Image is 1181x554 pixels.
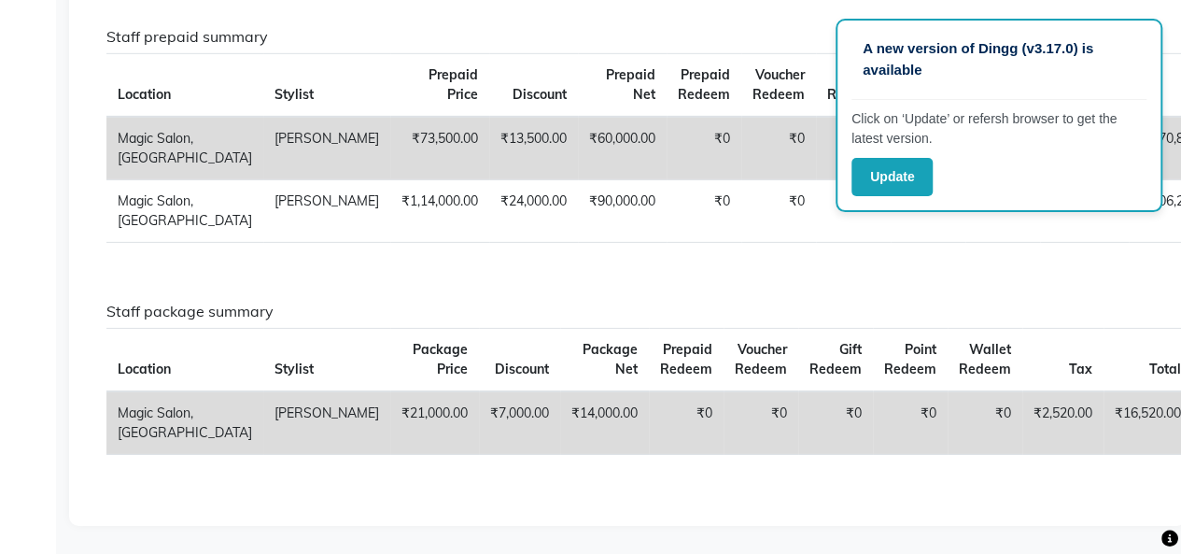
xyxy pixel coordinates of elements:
td: [PERSON_NAME] [263,180,390,243]
span: Location [118,86,171,103]
td: ₹0 [948,391,1022,455]
td: ₹0 [649,391,724,455]
p: A new version of Dingg (v3.17.0) is available [863,38,1135,80]
span: Prepaid Net [606,66,655,103]
td: ₹2,520.00 [1022,391,1104,455]
p: Click on ‘Update’ or refersh browser to get the latest version. [851,109,1146,149]
td: ₹7,000.00 [479,391,560,455]
td: Magic Salon, [GEOGRAPHIC_DATA] [106,180,263,243]
span: Stylist [274,86,314,103]
span: Wallet Redeem [959,341,1011,377]
td: ₹0 [741,117,816,180]
td: ₹0 [798,391,873,455]
span: Tax [1069,361,1092,377]
span: Location [118,361,171,377]
h6: Staff package summary [106,303,1141,320]
span: Package Price [413,341,468,377]
td: [PERSON_NAME] [263,117,390,180]
span: Package Net [583,341,638,377]
span: Stylist [274,361,314,377]
td: ₹0 [816,180,891,243]
td: [PERSON_NAME] [263,391,390,455]
td: ₹0 [873,391,948,455]
span: Discount [513,86,567,103]
td: ₹60,000.00 [578,117,667,180]
span: Voucher Redeem [735,341,787,377]
span: Discount [495,361,549,377]
td: ₹0 [816,117,891,180]
td: ₹1,14,000.00 [390,180,489,243]
button: Update [851,158,933,196]
span: Point Redeem [884,341,936,377]
span: Prepaid Redeem [678,66,730,103]
td: Magic Salon, [GEOGRAPHIC_DATA] [106,391,263,455]
td: ₹73,500.00 [390,117,489,180]
span: Total [1149,361,1181,377]
td: ₹14,000.00 [560,391,649,455]
span: Prepaid Redeem [660,341,712,377]
h6: Staff prepaid summary [106,28,1141,46]
td: ₹21,000.00 [390,391,479,455]
td: ₹24,000.00 [489,180,578,243]
span: Voucher Redeem [752,66,805,103]
td: ₹0 [724,391,798,455]
td: ₹0 [667,117,741,180]
td: ₹0 [741,180,816,243]
span: Prepaid Price [429,66,478,103]
td: Magic Salon, [GEOGRAPHIC_DATA] [106,117,263,180]
td: ₹13,500.00 [489,117,578,180]
td: ₹90,000.00 [578,180,667,243]
td: ₹0 [667,180,741,243]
